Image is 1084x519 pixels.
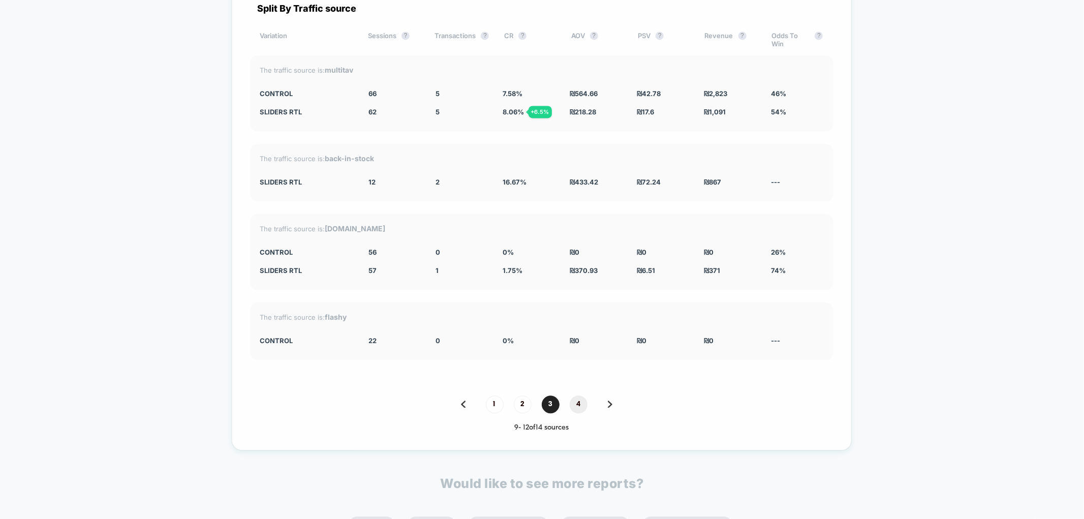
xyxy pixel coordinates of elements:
[771,108,823,116] div: 54%
[571,32,623,48] div: AOV
[518,32,526,40] button: ?
[570,89,598,98] span: ₪ 564.66
[704,108,726,116] span: ₪ 1,091
[570,395,587,413] span: 4
[704,266,720,274] span: ₪ 371
[325,313,347,321] strong: flashy
[771,337,823,345] div: ---
[368,108,377,116] span: 62
[260,66,823,74] div: The traffic source is:
[637,248,646,256] span: ₪ 0
[436,266,439,274] span: 1
[542,395,560,413] span: 3
[771,32,823,48] div: Odds To Win
[705,32,756,48] div: Revenue
[481,32,489,40] button: ?
[637,89,661,98] span: ₪ 42.78
[368,178,376,186] span: 12
[325,66,354,74] strong: multitav
[260,154,823,163] div: The traffic source is:
[771,178,823,186] div: ---
[461,401,466,408] img: pagination back
[368,89,377,98] span: 66
[436,89,440,98] span: 5
[570,266,598,274] span: ₪ 370.93
[570,337,579,345] span: ₪ 0
[738,32,747,40] button: ?
[486,395,504,413] span: 1
[368,32,419,48] div: Sessions
[514,395,532,413] span: 2
[637,178,661,186] span: ₪ 72.24
[570,248,579,256] span: ₪ 0
[704,248,714,256] span: ₪ 0
[436,248,440,256] span: 0
[503,178,526,186] span: 16.67 %
[503,108,524,116] span: 8.06 %
[436,178,440,186] span: 2
[368,248,377,256] span: 56
[771,248,823,256] div: 26%
[815,32,823,40] button: ?
[704,89,727,98] span: ₪ 2,823
[771,266,823,274] div: 74%
[368,266,377,274] span: 57
[435,32,489,48] div: Transactions
[260,89,354,98] div: CONTROL
[503,89,522,98] span: 7.58 %
[260,108,354,116] div: Sliders RTL
[608,401,612,408] img: pagination forward
[441,476,644,491] p: Would like to see more reports?
[260,178,354,186] div: Sliders RTL
[260,313,823,321] div: The traffic source is:
[704,337,714,345] span: ₪ 0
[260,337,354,345] div: CONTROL
[260,32,353,48] div: Variation
[503,248,514,256] span: 0 %
[260,266,354,274] div: Sliders RTL
[771,89,823,98] div: 46%
[570,108,596,116] span: ₪ 218.28
[638,32,689,48] div: PSV
[250,3,833,14] div: Split By Traffic source
[368,337,377,345] span: 22
[503,266,522,274] span: 1.75 %
[637,266,655,274] span: ₪ 6.51
[401,32,410,40] button: ?
[637,108,654,116] span: ₪ 17.6
[260,248,354,256] div: CONTROL
[503,337,514,345] span: 0 %
[325,224,386,233] strong: [DOMAIN_NAME]
[570,178,598,186] span: ₪ 433.42
[260,224,823,233] div: The traffic source is:
[656,32,664,40] button: ?
[325,154,375,163] strong: back-in-stock
[637,337,646,345] span: ₪ 0
[436,337,440,345] span: 0
[504,32,555,48] div: CR
[529,106,552,118] div: + 6.5 %
[436,108,440,116] span: 5
[704,178,721,186] span: ₪ 867
[590,32,598,40] button: ?
[250,423,833,432] div: 9 - 12 of 14 sources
